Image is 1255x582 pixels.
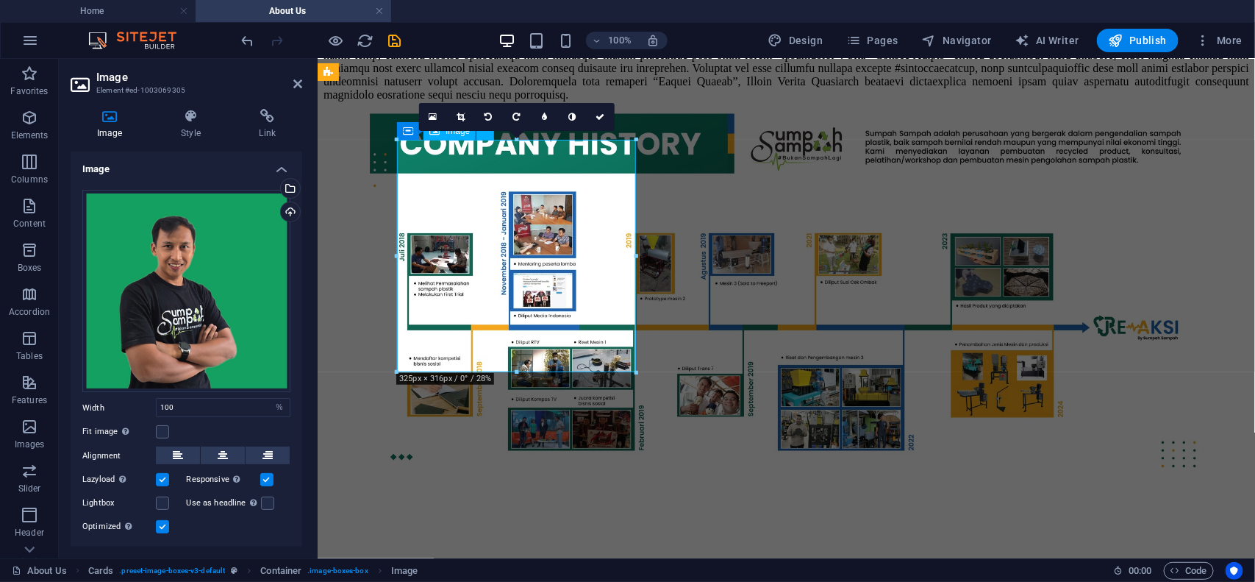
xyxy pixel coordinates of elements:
[154,109,232,140] h4: Style
[187,494,261,512] label: Use as headline
[1196,33,1243,48] span: More
[922,33,992,48] span: Navigator
[1129,562,1151,580] span: 00 00
[503,103,531,131] a: Rotate right 90°
[846,33,898,48] span: Pages
[88,562,113,580] span: Click to select. Double-click to edit
[82,447,156,465] label: Alignment
[307,562,368,580] span: . image-boxes-box
[71,152,302,178] h4: Image
[327,32,345,49] button: Click here to leave preview mode and continue editing
[1009,29,1085,52] button: AI Writer
[82,518,156,536] label: Optimized
[11,174,48,185] p: Columns
[387,32,404,49] i: Save (Ctrl+S)
[82,190,290,392] div: foto-10-mK8jgGTs51RQopPTxe3EWQ.jpg
[18,262,42,274] p: Boxes
[82,471,156,489] label: Lazyload
[559,103,587,131] a: Greyscale
[1015,33,1079,48] span: AI Writer
[916,29,998,52] button: Navigator
[96,84,273,97] h3: Element #ed-1003069305
[196,3,391,19] h4: About Us
[646,34,659,47] i: On resize automatically adjust zoom level to fit chosen device.
[231,567,237,575] i: This element is a customizable preset
[260,562,301,580] span: Click to select. Double-click to edit
[239,32,257,49] button: undo
[15,527,44,539] p: Header
[16,350,43,362] p: Tables
[15,439,45,450] p: Images
[13,218,46,230] p: Content
[240,32,257,49] i: Undo: Change image (Ctrl+Z)
[85,32,195,49] img: Editor Logo
[233,109,302,140] h4: Link
[12,394,47,406] p: Features
[1164,562,1214,580] button: Code
[82,404,156,412] label: Width
[71,109,154,140] h4: Image
[82,423,156,441] label: Fit image
[1109,33,1167,48] span: Publish
[840,29,904,52] button: Pages
[768,33,823,48] span: Design
[96,71,302,84] h2: Image
[1113,562,1152,580] h6: Session time
[586,32,638,49] button: 100%
[419,103,447,131] a: Select files from the file manager, stock photos, or upload file(s)
[475,103,503,131] a: Rotate left 90°
[1097,29,1179,52] button: Publish
[357,32,374,49] button: reload
[1170,562,1207,580] span: Code
[82,494,156,512] label: Lightbox
[1226,562,1243,580] button: Usercentrics
[357,32,374,49] i: Reload page
[531,103,559,131] a: Blur
[88,562,418,580] nav: breadcrumb
[119,562,225,580] span: . preset-image-boxes-v3-default
[1139,565,1141,576] span: :
[9,306,50,318] p: Accordion
[18,483,41,494] p: Slider
[187,471,260,489] label: Responsive
[762,29,829,52] button: Design
[386,32,404,49] button: save
[447,103,475,131] a: Crop mode
[11,129,49,141] p: Elements
[608,32,632,49] h6: 100%
[10,85,48,97] p: Favorites
[587,103,615,131] a: Confirm ( Ctrl ⏎ )
[12,562,67,580] a: Click to cancel selection. Double-click to open Pages
[391,562,418,580] span: Click to select. Double-click to edit
[1190,29,1248,52] button: More
[762,29,829,52] div: Design (Ctrl+Alt+Y)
